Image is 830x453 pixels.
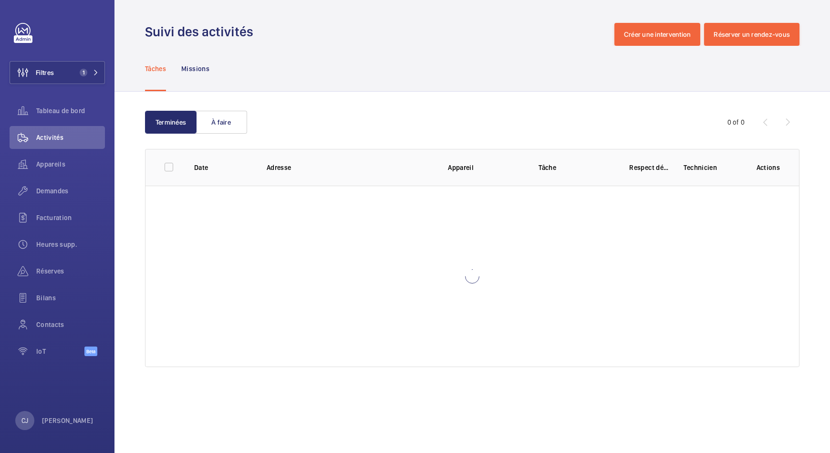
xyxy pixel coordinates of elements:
[36,159,105,169] span: Appareils
[36,320,105,329] span: Contacts
[36,186,105,196] span: Demandes
[448,163,523,172] p: Appareil
[539,163,614,172] p: Tâche
[36,213,105,222] span: Facturation
[36,133,105,142] span: Activités
[757,163,780,172] p: Actions
[36,266,105,276] span: Réserves
[36,347,84,356] span: IoT
[42,416,93,425] p: [PERSON_NAME]
[194,163,251,172] p: Date
[684,163,741,172] p: Technicien
[145,111,197,134] button: Terminées
[181,64,209,74] p: Missions
[145,64,166,74] p: Tâches
[36,106,105,116] span: Tableau de bord
[145,23,259,41] h1: Suivi des activités
[267,163,433,172] p: Adresse
[10,61,105,84] button: Filtres1
[21,416,28,425] p: CJ
[36,293,105,303] span: Bilans
[614,23,701,46] button: Créer une intervention
[196,111,247,134] button: À faire
[727,117,745,127] div: 0 of 0
[84,347,97,356] span: Beta
[36,240,105,249] span: Heures supp.
[629,163,668,172] p: Respect délai
[704,23,799,46] button: Réserver un rendez-vous
[36,68,54,77] span: Filtres
[80,69,87,76] span: 1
